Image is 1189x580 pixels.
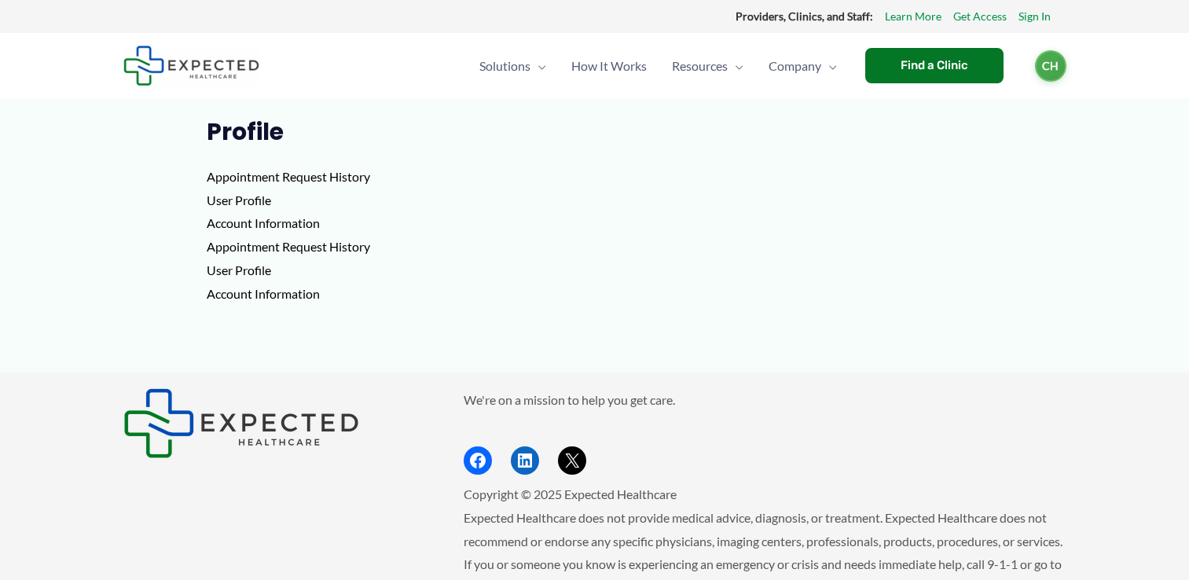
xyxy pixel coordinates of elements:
[207,165,982,305] p: Appointment Request History User Profile Account Information Appointment Request History User Pro...
[464,486,677,501] span: Copyright © 2025 Expected Healthcare
[865,48,1004,83] a: Find a Clinic
[530,39,546,94] span: Menu Toggle
[769,39,821,94] span: Company
[467,39,850,94] nav: Primary Site Navigation
[467,39,559,94] a: SolutionsMenu Toggle
[123,388,424,458] aside: Footer Widget 1
[123,46,259,86] img: Expected Healthcare Logo - side, dark font, small
[821,39,837,94] span: Menu Toggle
[885,6,941,27] a: Learn More
[559,39,659,94] a: How It Works
[464,388,1066,412] p: We're on a mission to help you get care.
[479,39,530,94] span: Solutions
[123,388,359,458] img: Expected Healthcare Logo - side, dark font, small
[953,6,1007,27] a: Get Access
[1018,6,1051,27] a: Sign In
[736,9,873,23] strong: Providers, Clinics, and Staff:
[728,39,743,94] span: Menu Toggle
[659,39,756,94] a: ResourcesMenu Toggle
[1035,50,1066,82] a: CH
[571,39,647,94] span: How It Works
[672,39,728,94] span: Resources
[207,118,982,146] h1: Profile
[464,388,1066,475] aside: Footer Widget 2
[756,39,850,94] a: CompanyMenu Toggle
